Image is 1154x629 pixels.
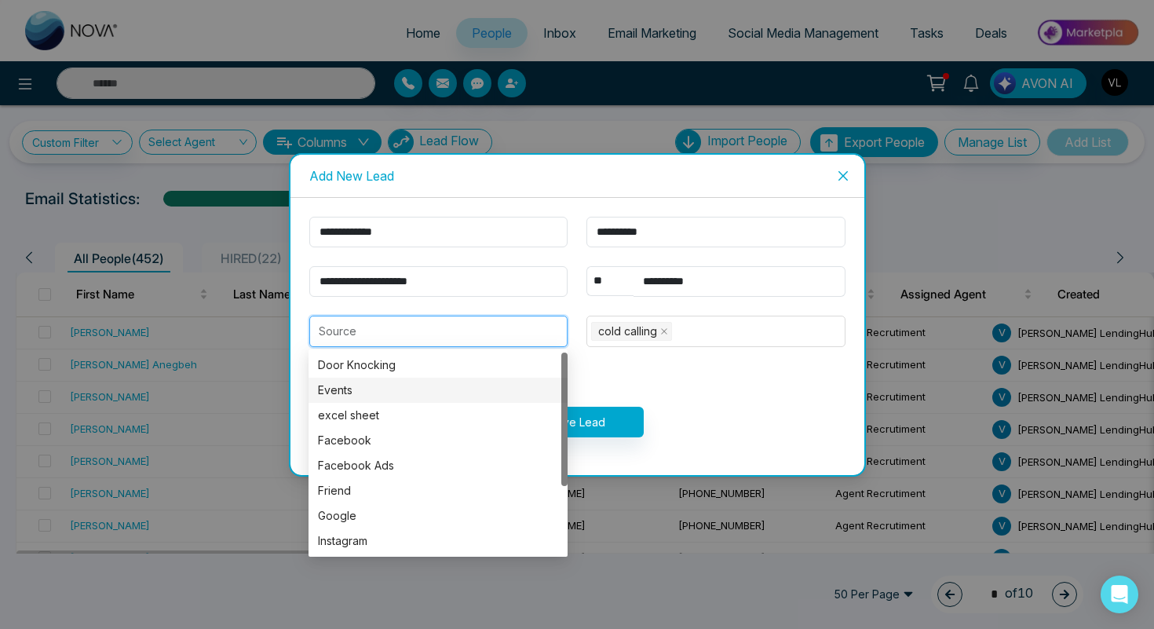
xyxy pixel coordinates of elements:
div: Events [318,382,558,399]
div: excel sheet [309,403,568,428]
div: Door Knocking [318,357,558,374]
span: close [837,170,849,182]
div: Events [309,378,568,403]
div: Instagram [309,528,568,554]
div: Facebook Ads [318,457,558,474]
div: Friend [309,478,568,503]
div: excel sheet [318,407,558,424]
div: Google [318,507,558,525]
div: Facebook Ads [309,453,568,478]
button: Close [822,155,864,197]
div: Add New Lead [309,167,845,185]
div: Friend [318,482,558,499]
span: cold calling [591,322,672,341]
div: Facebook [309,428,568,453]
button: Save Lead [511,407,644,437]
div: Door Knocking [309,353,568,378]
span: close [660,327,668,335]
span: cold calling [598,323,657,340]
div: Instagram [318,532,558,550]
div: Facebook [318,432,558,449]
div: Open Intercom Messenger [1101,576,1138,613]
div: Google [309,503,568,528]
